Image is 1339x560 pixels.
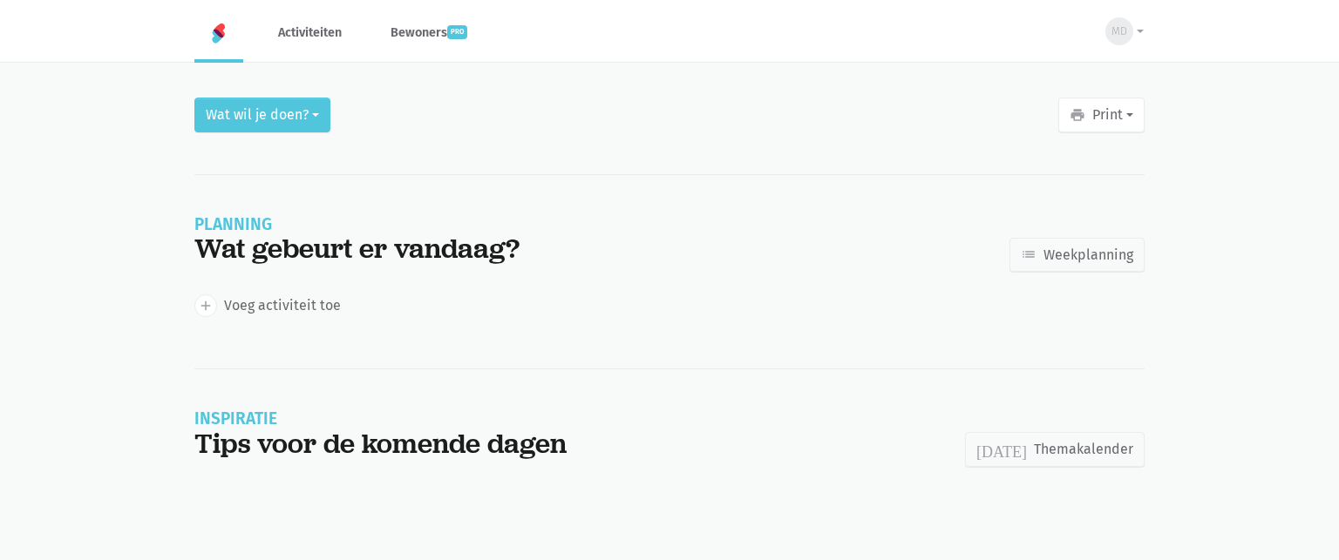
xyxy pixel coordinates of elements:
[208,23,229,44] img: Home
[194,428,567,460] div: Tips voor de komende dagen
[1094,11,1145,51] button: MD
[1070,107,1085,123] i: print
[194,294,341,317] a: add Voeg activiteit toe
[194,411,567,427] div: Inspiratie
[264,3,356,62] a: Activiteiten
[1111,23,1127,40] span: MD
[198,298,214,314] i: add
[377,3,481,62] a: Bewonerspro
[447,25,467,39] span: pro
[1058,98,1145,132] button: Print
[194,217,520,233] div: Planning
[1009,238,1145,273] a: Weekplanning
[194,233,520,265] div: Wat gebeurt er vandaag?
[194,98,330,132] button: Wat wil je doen?
[976,442,1027,457] i: [DATE]
[1021,246,1037,262] i: list
[965,432,1145,467] a: Themakalender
